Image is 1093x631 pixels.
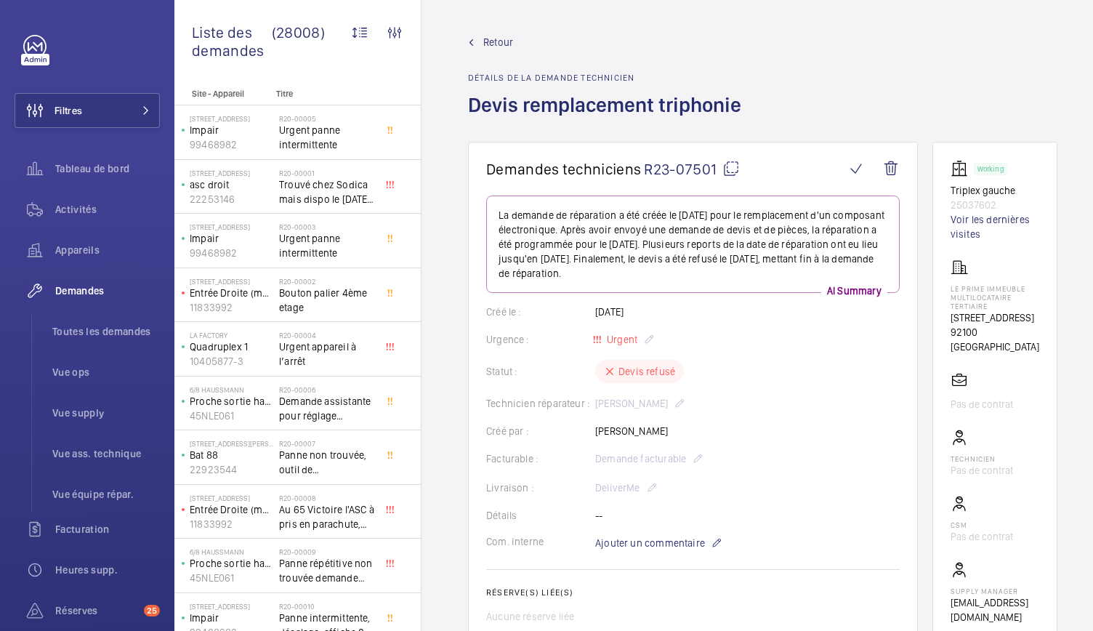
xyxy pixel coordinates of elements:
[190,177,273,192] p: asc droit
[951,521,1013,529] p: CSM
[279,448,375,477] span: Panne non trouvée, outil de déverouillouge impératif pour le diagnostic
[951,160,974,177] img: elevator.svg
[951,284,1039,310] p: Le Prime immeuble multilocataire tertiaire
[190,246,273,260] p: 99468982
[190,571,273,585] p: 45NLE061
[55,161,160,176] span: Tableau de bord
[52,324,160,339] span: Toutes les demandes
[190,394,273,409] p: Proche sortie hall Pelletier
[279,286,375,315] span: Bouton palier 4ème etage
[279,556,375,585] span: Panne répétitive non trouvée demande assistance expert technique
[55,202,160,217] span: Activités
[190,556,273,571] p: Proche sortie hall Pelletier
[190,277,273,286] p: [STREET_ADDRESS]
[190,517,273,531] p: 11833992
[190,462,273,477] p: 22923544
[55,243,160,257] span: Appareils
[190,502,273,517] p: Entrée Droite (monte-charge)
[190,385,273,394] p: 6/8 Haussmann
[55,284,160,298] span: Demandes
[279,169,375,177] h2: R20-00001
[190,409,273,423] p: 45NLE061
[190,231,273,246] p: Impair
[821,284,887,298] p: AI Summary
[279,177,375,206] span: Trouvé chez Sodica mais dispo le [DATE] [URL][DOMAIN_NAME]
[279,331,375,339] h2: R20-00004
[279,222,375,231] h2: R20-00003
[279,231,375,260] span: Urgent panne intermittente
[55,603,138,618] span: Réserves
[190,222,273,231] p: [STREET_ADDRESS]
[279,394,375,423] span: Demande assistante pour réglage d'opérateurs porte cabine double accès
[190,339,273,354] p: Quadruplex 1
[52,406,160,420] span: Vue supply
[190,331,273,339] p: La Factory
[951,183,1039,198] p: Triplex gauche
[190,192,273,206] p: 22253146
[190,169,273,177] p: [STREET_ADDRESS]
[468,73,750,83] h2: Détails de la demande technicien
[951,397,1013,411] p: Pas de contrat
[55,522,160,536] span: Facturation
[15,93,160,128] button: Filtres
[951,454,1013,463] p: Technicien
[190,300,273,315] p: 11833992
[279,114,375,123] h2: R20-00005
[174,89,270,99] p: Site - Appareil
[951,595,1039,624] p: [EMAIL_ADDRESS][DOMAIN_NAME]
[52,365,160,379] span: Vue ops
[279,494,375,502] h2: R20-00008
[190,547,273,556] p: 6/8 Haussmann
[279,123,375,152] span: Urgent panne intermittente
[52,446,160,461] span: Vue ass. technique
[486,587,900,598] h2: Réserve(s) liée(s)
[190,114,273,123] p: [STREET_ADDRESS]
[951,587,1039,595] p: Supply manager
[190,354,273,369] p: 10405877-3
[52,487,160,502] span: Vue équipe répar.
[190,439,273,448] p: [STREET_ADDRESS][PERSON_NAME]
[279,439,375,448] h2: R20-00007
[483,35,513,49] span: Retour
[951,463,1013,478] p: Pas de contrat
[951,310,1039,325] p: [STREET_ADDRESS]
[951,325,1039,354] p: 92100 [GEOGRAPHIC_DATA]
[144,605,160,616] span: 25
[190,137,273,152] p: 99468982
[279,547,375,556] h2: R20-00009
[499,208,887,281] p: La demande de réparation a été créée le [DATE] pour le remplacement d'un composant électronique. ...
[279,339,375,369] span: Urgent appareil à l’arrêt
[190,494,273,502] p: [STREET_ADDRESS]
[977,166,1004,172] p: Working
[279,277,375,286] h2: R20-00002
[55,563,160,577] span: Heures supp.
[190,448,273,462] p: Bat 88
[279,385,375,394] h2: R20-00006
[951,198,1039,212] p: 25037602
[192,23,272,60] span: Liste des demandes
[276,89,372,99] p: Titre
[190,286,273,300] p: Entrée Droite (monte-charge)
[279,502,375,531] span: Au 65 Victoire l'ASC à pris en parachute, toutes les sécu coupé, il est au 3 ème, asc sans machin...
[951,529,1013,544] p: Pas de contrat
[55,103,82,118] span: Filtres
[190,602,273,611] p: [STREET_ADDRESS]
[190,611,273,625] p: Impair
[190,123,273,137] p: Impair
[644,160,740,178] span: R23-07501
[486,160,641,178] span: Demandes techniciens
[595,536,705,550] span: Ajouter un commentaire
[468,92,750,142] h1: Devis remplacement triphonie
[951,212,1039,241] a: Voir les dernières visites
[279,602,375,611] h2: R20-00010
